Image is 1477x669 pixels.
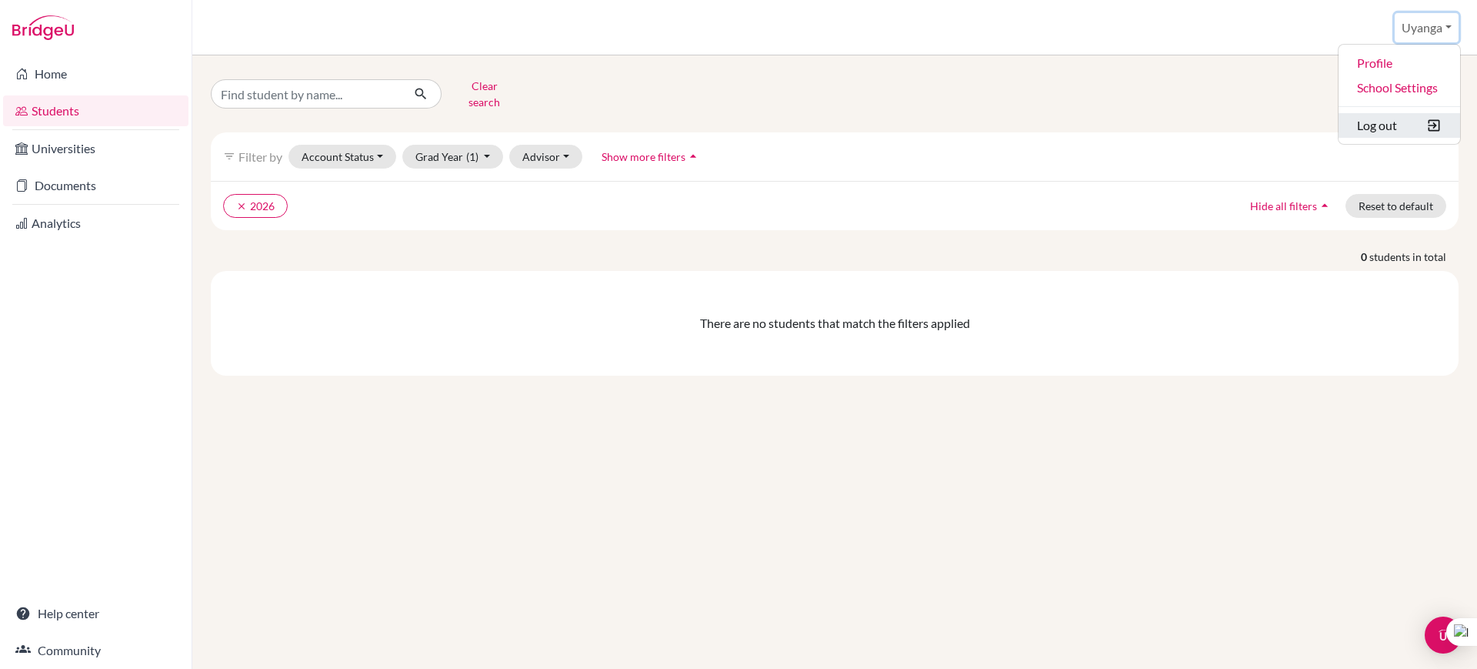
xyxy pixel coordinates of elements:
[1361,249,1369,265] strong: 0
[223,150,235,162] i: filter_list
[466,150,478,163] span: (1)
[1338,44,1461,145] ul: Uyanga
[685,149,701,164] i: arrow_drop_up
[3,208,188,239] a: Analytics
[3,59,188,89] a: Home
[3,133,188,164] a: Universities
[1339,113,1460,138] button: Log out
[12,15,74,40] img: Bridge-U
[238,149,282,164] span: Filter by
[211,79,402,109] input: Find student by name...
[442,74,527,114] button: Clear search
[3,170,188,201] a: Documents
[509,145,582,169] button: Advisor
[402,145,504,169] button: Grad Year(1)
[1339,75,1460,100] a: School Settings
[223,314,1446,333] div: There are no students that match the filters applied
[1369,249,1459,265] span: students in total
[1425,617,1462,654] div: Open Intercom Messenger
[1237,194,1345,218] button: Hide all filtersarrow_drop_up
[3,635,188,666] a: Community
[236,201,247,212] i: clear
[288,145,396,169] button: Account Status
[1339,51,1460,75] a: Profile
[3,95,188,126] a: Students
[602,150,685,163] span: Show more filters
[3,598,188,629] a: Help center
[1250,199,1317,212] span: Hide all filters
[1345,194,1446,218] button: Reset to default
[588,145,714,169] button: Show more filtersarrow_drop_up
[223,194,288,218] button: clear2026
[1317,198,1332,213] i: arrow_drop_up
[1395,13,1459,42] button: Uyanga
